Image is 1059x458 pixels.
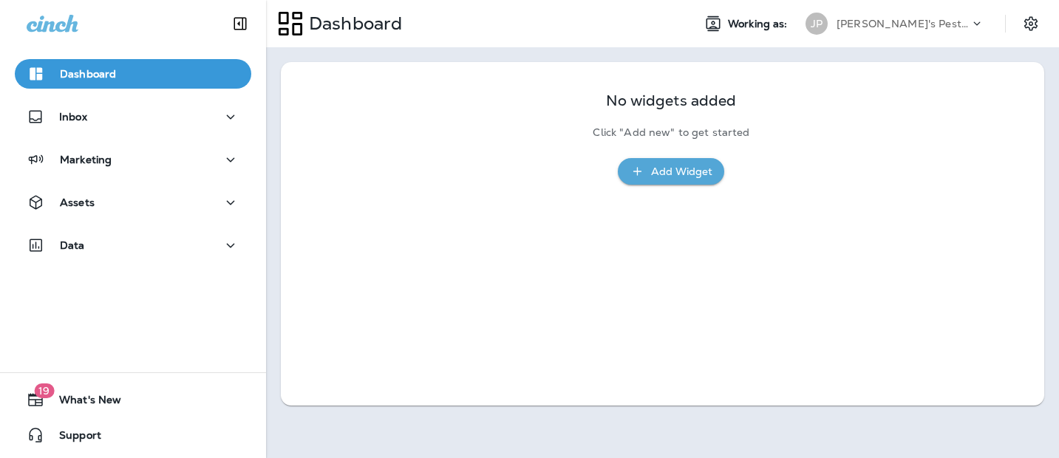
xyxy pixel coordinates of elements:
p: Assets [60,196,95,208]
button: Marketing [15,145,251,174]
button: 19What's New [15,385,251,414]
button: Data [15,230,251,260]
p: Dashboard [303,13,402,35]
p: Dashboard [60,68,116,80]
p: No widgets added [606,95,736,107]
button: Dashboard [15,59,251,89]
p: Click "Add new" to get started [593,126,749,139]
p: Marketing [60,154,112,165]
span: What's New [44,394,121,411]
button: Assets [15,188,251,217]
button: Support [15,420,251,450]
p: Data [60,239,85,251]
p: [PERSON_NAME]'s Pest Control - [GEOGRAPHIC_DATA] [837,18,970,30]
span: 19 [34,383,54,398]
button: Add Widget [618,158,724,185]
button: Collapse Sidebar [219,9,261,38]
p: Inbox [59,111,87,123]
span: Support [44,429,101,447]
button: Inbox [15,102,251,131]
div: JP [806,13,828,35]
button: Settings [1018,10,1044,37]
span: Working as: [728,18,791,30]
div: Add Widget [651,163,712,181]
